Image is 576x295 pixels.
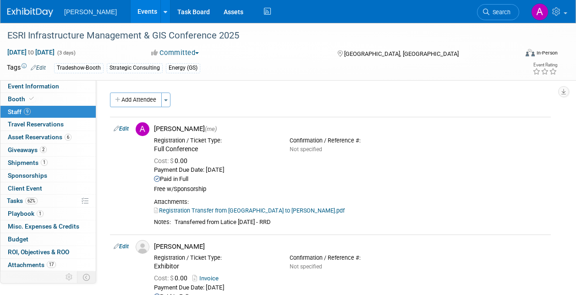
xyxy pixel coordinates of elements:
a: Event Information [0,80,96,93]
span: Staff [8,108,31,115]
div: Paid in Full [154,175,547,183]
a: Giveaways2 [0,144,96,156]
button: Committed [148,48,203,58]
button: Add Attendee [110,93,162,107]
a: Shipments1 [0,157,96,169]
span: 62% [25,197,38,204]
a: Misc. Expenses & Credits [0,220,96,233]
div: Payment Due Date: [DATE] [154,284,547,292]
div: Tradeshow-Booth [54,63,104,73]
span: [GEOGRAPHIC_DATA], [GEOGRAPHIC_DATA] [344,50,459,57]
span: Cost: $ [154,274,175,282]
td: Personalize Event Tab Strip [61,271,77,283]
div: In-Person [536,49,558,56]
span: Budget [8,235,28,243]
a: Search [477,4,519,20]
a: Travel Reservations [0,118,96,131]
span: ROI, Objectives & ROO [8,248,69,256]
span: Client Event [8,185,42,192]
span: Sponsorships [8,172,47,179]
a: Edit [114,243,129,250]
div: Confirmation / Reference #: [290,254,411,262]
img: Associate-Profile-5.png [136,240,149,254]
a: Registration Transfer from [GEOGRAPHIC_DATA] to [PERSON_NAME].pdf [154,207,345,214]
div: Free w/Sponsorship [154,186,547,193]
a: Client Event [0,182,96,195]
span: Booth [8,95,36,103]
span: [PERSON_NAME] [64,8,117,16]
a: Playbook1 [0,208,96,220]
span: Not specified [290,146,322,153]
span: Playbook [8,210,44,217]
a: Booth [0,93,96,105]
div: Payment Due Date: [DATE] [154,166,547,174]
img: Format-Inperson.png [526,49,535,56]
td: Tags [7,63,46,73]
a: Staff9 [0,106,96,118]
span: 9 [24,108,31,115]
div: [PERSON_NAME] [154,125,547,133]
span: 0.00 [154,157,191,164]
span: [DATE] [DATE] [7,48,55,56]
div: Confirmation / Reference #: [290,137,411,144]
img: A.jpg [136,122,149,136]
span: Shipments [8,159,48,166]
span: (3 days) [56,50,76,56]
span: 0.00 [154,274,191,282]
div: [PERSON_NAME] [154,242,547,251]
div: Energy (GS) [166,63,200,73]
span: 1 [41,159,48,166]
div: Attachments: [154,198,547,206]
span: 6 [65,134,71,141]
div: Full Conference [154,145,276,153]
span: Event Information [8,82,59,90]
span: Cost: $ [154,157,175,164]
span: Misc. Expenses & Credits [8,223,79,230]
span: 17 [47,261,56,268]
div: Event Rating [532,63,557,67]
img: Amy Reese [531,3,549,21]
img: ExhibitDay [7,8,53,17]
div: Event Format [477,48,558,61]
a: Edit [114,126,129,132]
span: 2 [40,146,47,153]
span: Not specified [290,263,322,270]
span: Asset Reservations [8,133,71,141]
span: to [27,49,35,56]
a: Edit [31,65,46,71]
span: (me) [205,126,217,132]
div: Transferred from Latice [DATE] - RRD [175,219,547,226]
span: Attachments [8,261,56,268]
div: Registration / Ticket Type: [154,254,276,262]
a: Budget [0,233,96,246]
a: Invoice [192,275,222,282]
span: Tasks [7,197,38,204]
div: Notes: [154,219,171,226]
i: Booth reservation complete [29,96,34,101]
span: 1 [37,210,44,217]
div: Registration / Ticket Type: [154,137,276,144]
a: Sponsorships [0,169,96,182]
a: Attachments17 [0,259,96,271]
div: ESRI Infrastructure Management & GIS Conference 2025 [4,27,510,44]
span: Search [489,9,510,16]
a: Asset Reservations6 [0,131,96,143]
td: Toggle Event Tabs [77,271,96,283]
div: Exhibitor [154,262,276,271]
div: Strategic Consulting [107,63,163,73]
span: Giveaways [8,146,47,153]
a: Tasks62% [0,195,96,207]
span: Travel Reservations [8,120,64,128]
a: ROI, Objectives & ROO [0,246,96,258]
